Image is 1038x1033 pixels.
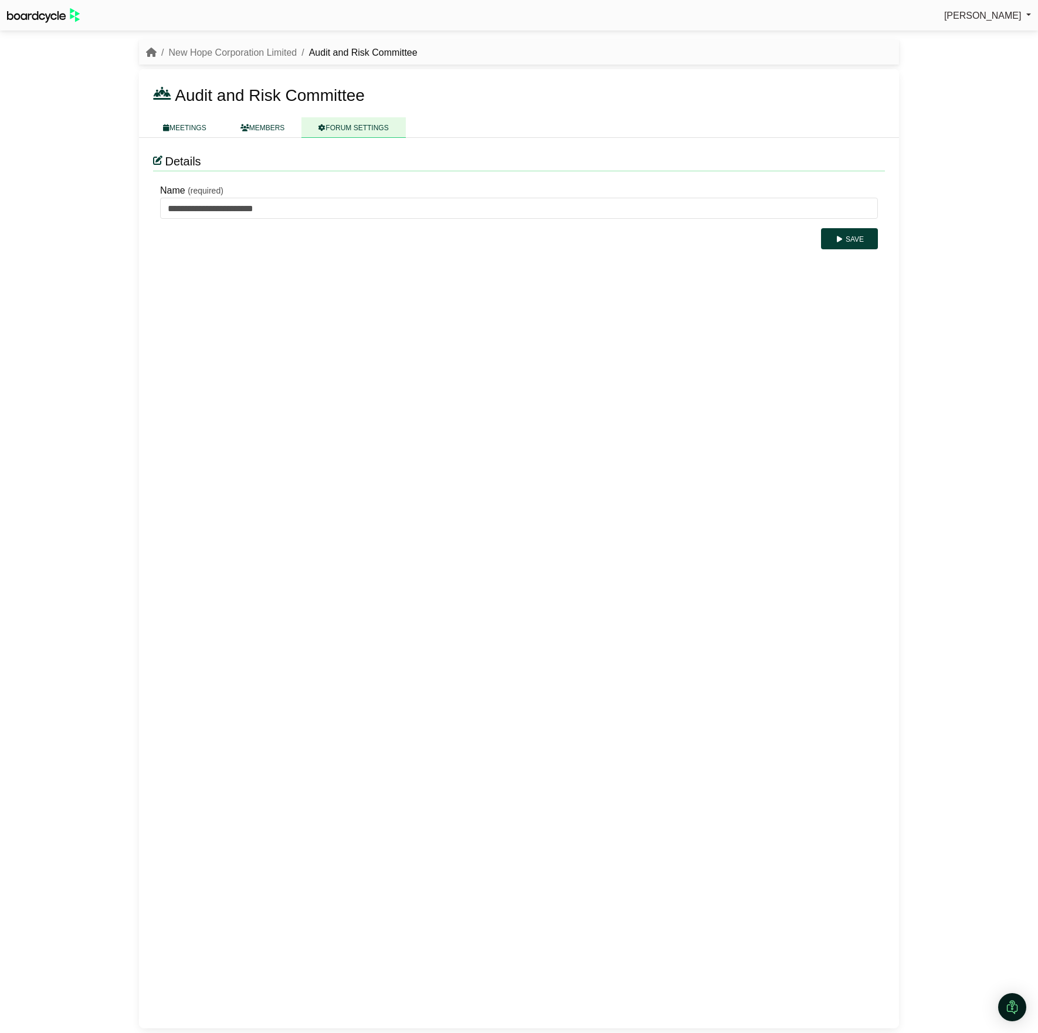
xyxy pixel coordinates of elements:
img: BoardcycleBlackGreen-aaafeed430059cb809a45853b8cf6d952af9d84e6e89e1f1685b34bfd5cb7d64.svg [7,8,80,23]
a: New Hope Corporation Limited [168,48,297,57]
a: FORUM SETTINGS [301,117,405,138]
span: Audit and Risk Committee [175,86,365,104]
a: MEMBERS [223,117,302,138]
a: MEETINGS [146,117,223,138]
span: [PERSON_NAME] [944,11,1022,21]
li: Audit and Risk Committee [297,45,417,60]
label: Name [160,183,185,198]
nav: breadcrumb [146,45,418,60]
button: Save [821,228,878,249]
span: Details [165,155,201,168]
a: [PERSON_NAME] [944,8,1031,23]
small: (required) [188,186,223,195]
div: Open Intercom Messenger [998,993,1026,1021]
